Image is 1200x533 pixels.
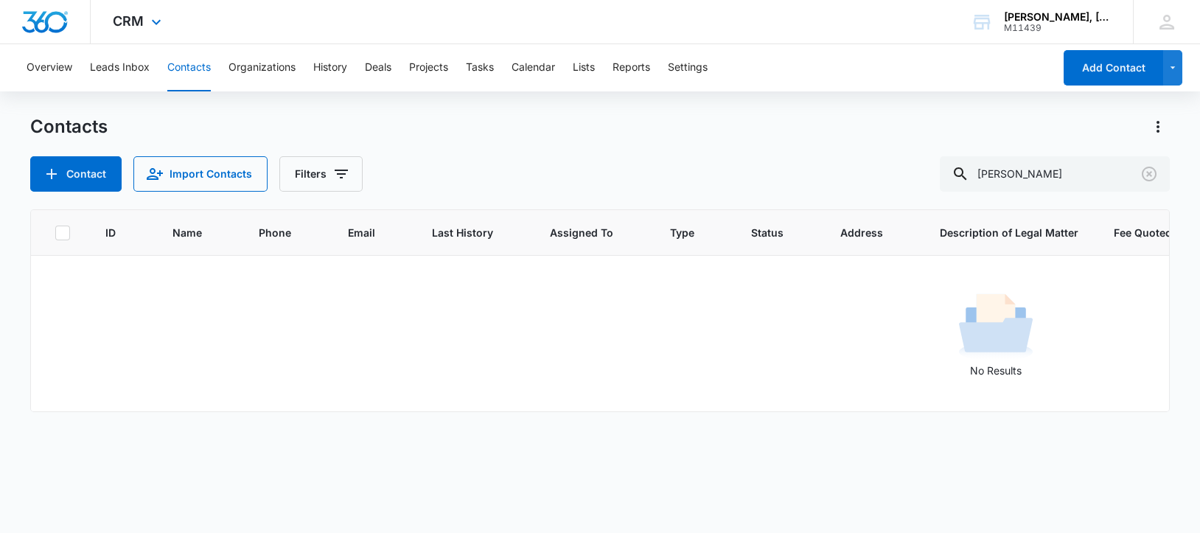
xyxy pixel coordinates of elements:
button: Settings [668,44,708,91]
button: Calendar [512,44,555,91]
button: Actions [1146,115,1170,139]
button: Clear [1137,162,1161,186]
span: CRM [113,13,144,29]
h1: Contacts [30,116,108,138]
button: Overview [27,44,72,91]
div: account id [1004,23,1112,33]
button: Filters [279,156,363,192]
span: Name [172,225,202,240]
span: Fee Quoted [1114,225,1172,240]
input: Search Contacts [940,156,1170,192]
button: Import Contacts [133,156,268,192]
span: Last History [432,225,493,240]
span: ID [105,225,116,240]
button: Lists [573,44,595,91]
button: Contacts [167,44,211,91]
button: Tasks [466,44,494,91]
div: account name [1004,11,1112,23]
button: Deals [365,44,391,91]
button: Reports [613,44,650,91]
span: Assigned To [550,225,613,240]
button: Add Contact [1064,50,1163,86]
button: Organizations [229,44,296,91]
button: Leads Inbox [90,44,150,91]
button: Add Contact [30,156,122,192]
img: No Results [959,289,1033,363]
span: Address [840,225,883,240]
span: Description of Legal Matter [940,225,1078,240]
span: Phone [259,225,291,240]
button: Projects [409,44,448,91]
span: Email [348,225,375,240]
span: Type [670,225,694,240]
button: History [313,44,347,91]
span: Status [751,225,784,240]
